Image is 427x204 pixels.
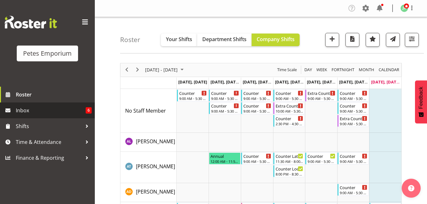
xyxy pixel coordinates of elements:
[136,138,175,145] a: [PERSON_NAME]
[86,107,92,114] span: 6
[209,102,241,114] div: No Staff Member"s event - Counter Begin From Tuesday, September 16, 2025 at 9:00:00 AM GMT+12:00 ...
[211,96,239,101] div: 9:00 AM - 5:30 PM
[241,152,273,164] div: Alex-Micheal Taniwha"s event - Counter Begin From Wednesday, September 17, 2025 at 9:00:00 AM GMT...
[303,66,313,74] button: Timeline Day
[273,102,305,114] div: No Staff Member"s event - Extra Counter Begin From Thursday, September 18, 2025 at 10:00:00 AM GM...
[178,79,207,85] span: [DATE], [DATE]
[338,90,369,102] div: No Staff Member"s event - Counter Begin From Saturday, September 20, 2025 at 9:00:00 AM GMT+12:00...
[136,138,175,145] span: [PERSON_NAME]
[121,63,132,77] div: previous period
[161,34,197,46] button: Your Shifts
[144,66,186,74] button: September 2025
[5,16,57,28] img: Rosterit website logo
[315,66,328,74] button: Timeline Week
[276,102,303,109] div: Extra Counter
[340,96,368,101] div: 9:00 AM - 5:30 PM
[241,90,273,102] div: No Staff Member"s event - Counter Begin From Wednesday, September 17, 2025 at 9:00:00 AM GMT+12:0...
[305,90,337,102] div: No Staff Member"s event - Extra Counter Begin From Friday, September 19, 2025 at 9:00:00 AM GMT+1...
[277,66,297,74] span: Time Scale
[120,152,177,183] td: Alex-Micheal Taniwha resource
[345,33,359,47] button: Download a PDF of the roster according to the set date range.
[408,185,414,191] img: help-xxl-2.png
[340,184,368,190] div: Counter
[331,66,355,74] span: Fortnight
[371,79,400,85] span: [DATE], [DATE]
[386,33,400,47] button: Send a list of all shifts for the selected filtered period to all rostered employees.
[305,152,337,164] div: Alex-Micheal Taniwha"s event - Counter Begin From Friday, September 19, 2025 at 9:00:00 AM GMT+12...
[211,90,239,96] div: Counter
[308,90,335,96] div: Extra Counter
[276,66,298,74] button: Time Scale
[273,115,305,127] div: No Staff Member"s event - Counter Begin From Thursday, September 18, 2025 at 2:30:00 PM GMT+12:00...
[120,89,177,133] td: No Staff Member resource
[304,66,313,74] span: Day
[120,133,177,152] td: Abigail Lane resource
[252,34,300,46] button: Company Shifts
[338,115,369,127] div: No Staff Member"s event - Extra Counter Begin From Saturday, September 20, 2025 at 9:00:00 AM GMT...
[166,36,192,43] span: Your Shifts
[276,153,303,159] div: Counter Late Shift
[275,79,304,85] span: [DATE], [DATE]
[23,49,72,58] div: Petes Emporium
[125,107,166,114] a: No Staff Member
[209,90,241,102] div: No Staff Member"s event - Counter Begin From Tuesday, September 16, 2025 at 9:00:00 AM GMT+12:00 ...
[340,108,368,114] div: 9:00 AM - 5:30 PM
[243,96,271,101] div: 9:00 AM - 5:30 PM
[276,108,303,114] div: 10:00 AM - 5:30 PM
[276,90,303,96] div: Counter
[340,115,368,121] div: Extra Counter
[211,108,239,114] div: 9:00 AM - 5:30 PM
[136,163,175,170] a: [PERSON_NAME]
[358,66,375,74] span: Month
[340,153,368,159] div: Counter
[273,165,305,177] div: Alex-Micheal Taniwha"s event - Counter Lock Up Begin From Thursday, September 18, 2025 at 8:00:00...
[257,36,295,43] span: Company Shifts
[16,153,82,163] span: Finance & Reporting
[338,102,369,114] div: No Staff Member"s event - Counter Begin From Saturday, September 20, 2025 at 9:00:00 AM GMT+12:00...
[202,36,247,43] span: Department Shifts
[358,66,375,74] button: Timeline Month
[418,87,424,109] span: Feedback
[16,90,92,99] span: Roster
[415,80,427,123] button: Feedback - Show survey
[276,115,303,121] div: Counter
[316,66,328,74] span: Week
[340,121,368,126] div: 9:00 AM - 5:30 PM
[133,66,142,74] button: Next
[405,33,419,47] button: Filter Shifts
[210,159,239,164] div: 12:00 AM - 11:59 PM
[340,159,368,164] div: 9:00 AM - 5:30 PM
[276,96,303,101] div: 9:00 AM - 5:30 PM
[136,188,175,195] a: [PERSON_NAME]
[243,102,271,109] div: Counter
[179,96,207,101] div: 9:00 AM - 5:30 PM
[16,106,86,115] span: Inbox
[308,96,335,101] div: 9:00 AM - 5:30 PM
[177,90,209,102] div: No Staff Member"s event - Counter Begin From Monday, September 15, 2025 at 9:00:00 AM GMT+12:00 E...
[241,102,273,114] div: No Staff Member"s event - Counter Begin From Wednesday, September 17, 2025 at 9:00:00 AM GMT+12:0...
[210,79,239,85] span: [DATE], [DATE]
[378,66,400,74] button: Month
[16,137,82,147] span: Time & Attendance
[340,190,368,195] div: 9:00 AM - 5:30 PM
[144,66,178,74] span: [DATE] - [DATE]
[338,152,369,164] div: Alex-Micheal Taniwha"s event - Counter Begin From Saturday, September 20, 2025 at 9:00:00 AM GMT+...
[378,66,400,74] span: calendar
[243,108,271,114] div: 9:00 AM - 5:30 PM
[276,171,303,176] div: 8:00 PM - 8:30 PM
[308,153,335,159] div: Counter
[143,63,187,77] div: September 15 - 21, 2025
[331,66,356,74] button: Fortnight
[243,90,271,96] div: Counter
[243,159,271,164] div: 9:00 AM - 5:30 PM
[340,90,368,96] div: Counter
[210,153,239,159] div: Annual
[136,163,175,170] span: [PERSON_NAME]
[197,34,252,46] button: Department Shifts
[211,102,239,109] div: Counter
[273,90,305,102] div: No Staff Member"s event - Counter Begin From Thursday, September 18, 2025 at 9:00:00 AM GMT+12:00...
[123,66,131,74] button: Previous
[276,159,303,164] div: 11:30 AM - 8:00 PM
[243,79,271,85] span: [DATE], [DATE]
